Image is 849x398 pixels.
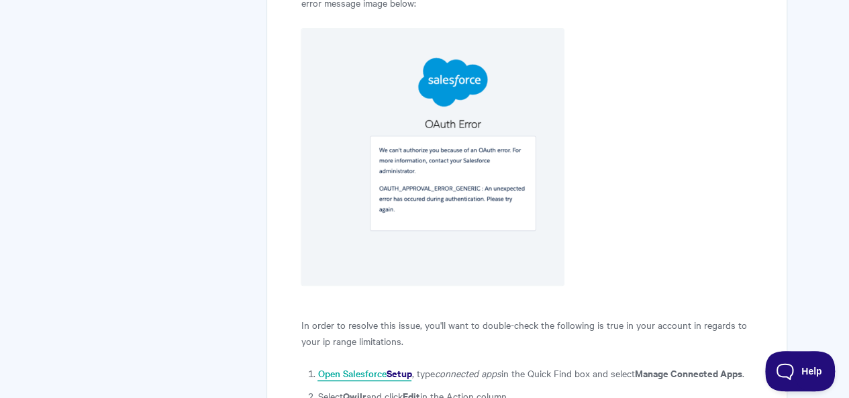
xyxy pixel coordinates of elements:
[434,366,501,380] em: connected apps
[301,317,752,349] p: In order to resolve this issue, you'll want to double-check the following is true in your account...
[634,366,742,380] strong: Manage Connected Apps
[386,366,411,380] strong: Setup
[301,28,564,287] img: file-hcS3QnxgTY.png
[317,366,411,381] a: Open SalesforceSetup
[317,365,752,381] li: , type in the Quick Find box and select .
[765,351,836,391] iframe: Toggle Customer Support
